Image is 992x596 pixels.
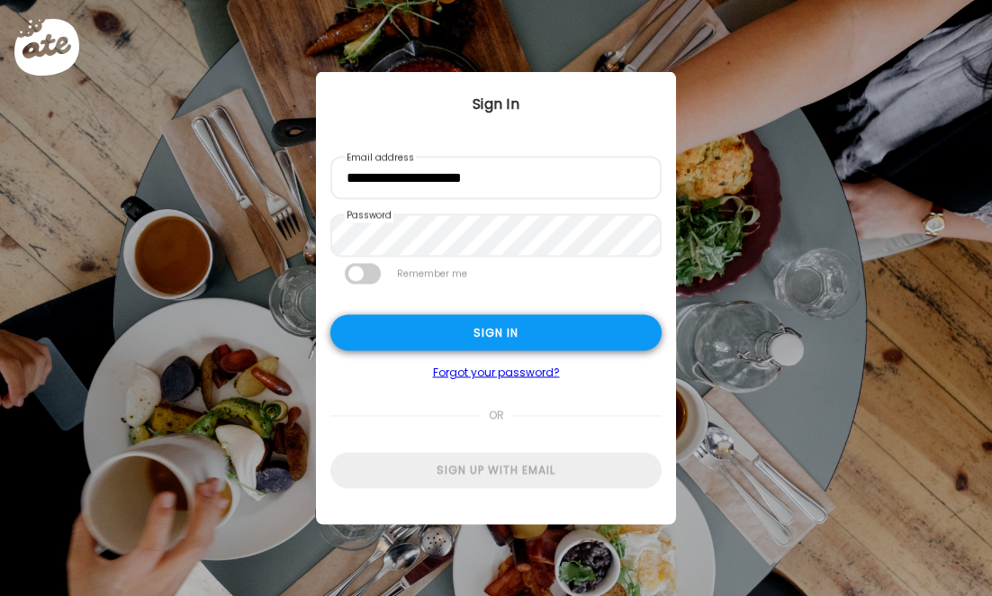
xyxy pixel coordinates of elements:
div: Sign in [330,315,662,351]
label: Password [345,209,393,223]
label: Remember me [395,264,469,284]
label: Email address [345,151,416,166]
div: Sign In [316,94,676,115]
a: Forgot your password? [330,366,662,380]
span: or [482,398,511,434]
div: Sign up with email [330,453,662,489]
